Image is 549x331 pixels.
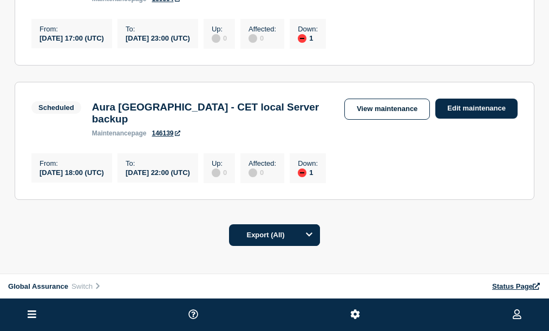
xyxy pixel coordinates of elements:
[126,159,190,167] p: To :
[298,33,318,43] div: 1
[212,167,227,177] div: 0
[40,167,104,177] div: [DATE] 18:00 (UTC)
[344,99,430,120] a: View maintenance
[212,33,227,43] div: 0
[92,101,334,125] h3: Aura [GEOGRAPHIC_DATA] - CET local Server backup
[38,103,74,112] div: Scheduled
[126,25,190,33] p: To :
[212,34,220,43] div: disabled
[249,167,276,177] div: 0
[212,25,227,33] p: Up :
[249,25,276,33] p: Affected :
[298,34,306,43] div: down
[492,282,541,290] a: Status Page
[8,282,68,290] span: Global Assurance
[249,34,257,43] div: disabled
[249,168,257,177] div: disabled
[435,99,518,119] a: Edit maintenance
[152,129,180,137] a: 146139
[212,159,227,167] p: Up :
[126,33,190,42] div: [DATE] 23:00 (UTC)
[229,224,320,246] button: Export (All)
[92,129,132,137] span: maintenance
[249,33,276,43] div: 0
[249,159,276,167] p: Affected :
[68,282,104,291] button: Switch
[40,159,104,167] p: From :
[212,168,220,177] div: disabled
[40,33,104,42] div: [DATE] 17:00 (UTC)
[298,224,320,246] button: Options
[92,129,147,137] p: page
[298,167,318,177] div: 1
[126,167,190,177] div: [DATE] 22:00 (UTC)
[40,25,104,33] p: From :
[298,159,318,167] p: Down :
[298,168,306,177] div: down
[298,25,318,33] p: Down :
